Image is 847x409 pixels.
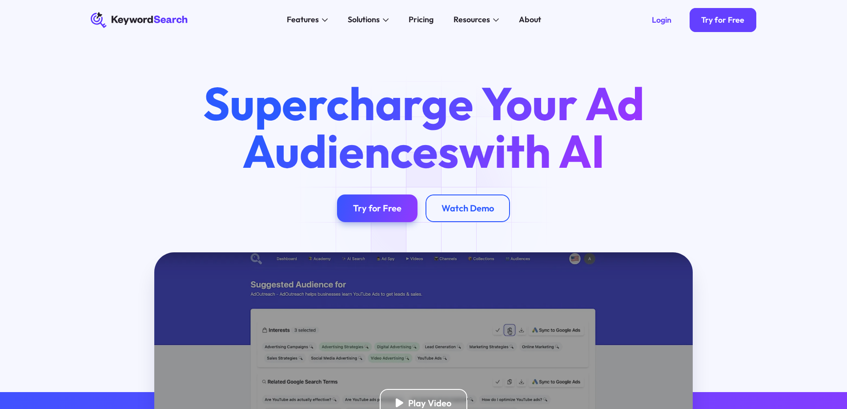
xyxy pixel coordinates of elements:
div: Features [287,14,319,26]
div: Login [652,15,671,25]
a: Login [640,8,683,32]
a: Try for Free [690,8,757,32]
div: Watch Demo [442,202,494,214]
div: Try for Free [701,15,744,25]
div: About [519,14,541,26]
div: Try for Free [353,202,401,214]
div: Resources [454,14,490,26]
a: Try for Free [337,194,417,223]
span: with AI [459,122,605,180]
a: About [513,12,547,28]
div: Pricing [409,14,434,26]
div: Play Video [408,397,451,409]
h1: Supercharge Your Ad Audiences [184,80,662,174]
div: Solutions [348,14,380,26]
a: Pricing [403,12,440,28]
